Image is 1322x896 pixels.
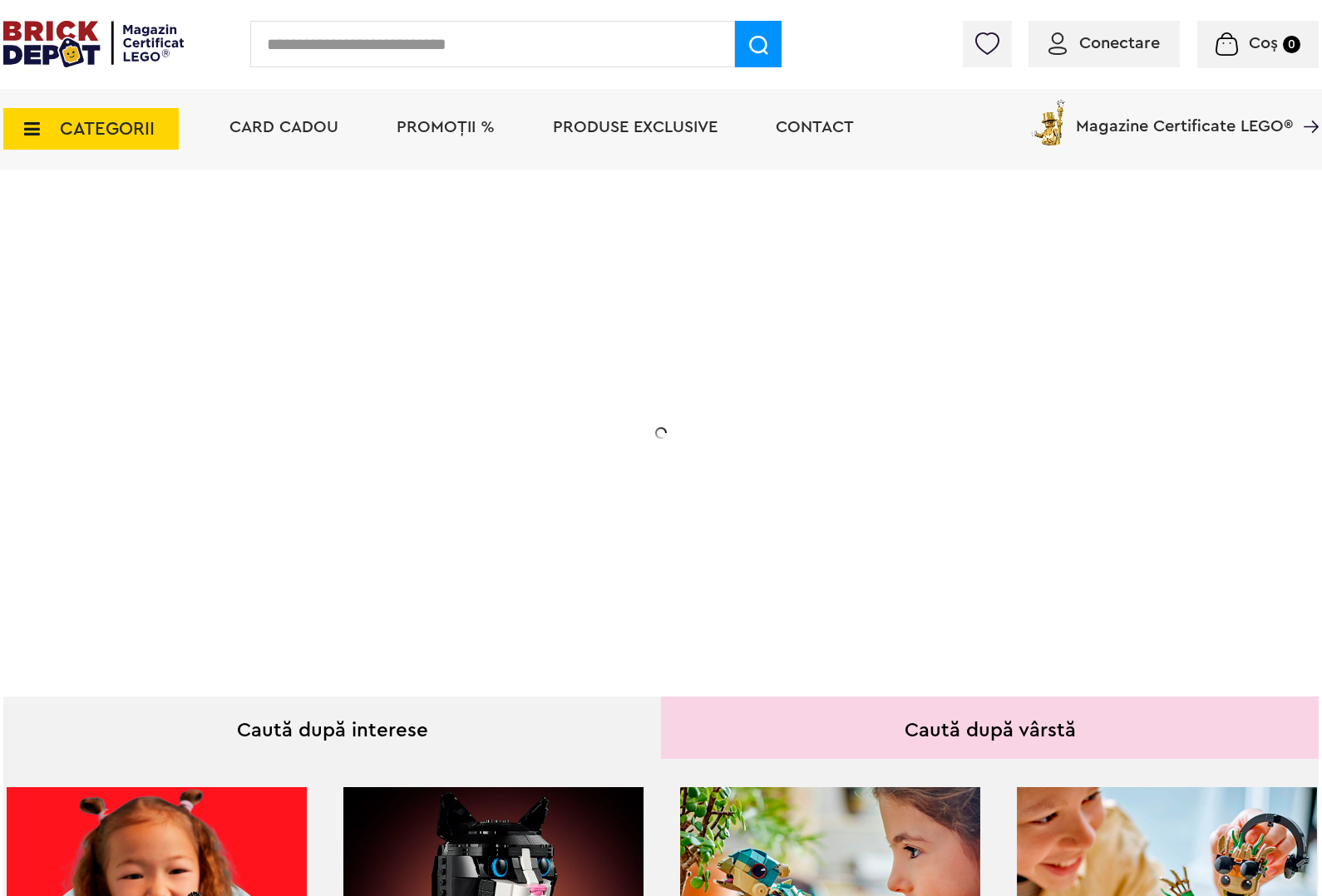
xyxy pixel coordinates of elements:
div: Caută după interese [3,697,661,759]
div: Explorează [121,519,454,539]
div: Caută după vârstă [661,697,1319,759]
small: 0 [1283,36,1300,53]
a: Conectare [1048,35,1160,52]
a: PROMOȚII % [397,119,495,135]
a: Contact [776,119,854,135]
a: Produse exclusive [553,119,718,135]
a: Card Cadou [229,119,338,135]
span: Coș [1249,35,1278,52]
a: Magazine Certificate LEGO® [1293,96,1319,113]
span: CATEGORII [60,120,155,138]
span: Conectare [1079,35,1160,52]
h1: 20% Reducere! [121,335,454,395]
span: Magazine Certificate LEGO® [1076,96,1293,135]
h2: La două seturi LEGO de adulți achiziționate din selecție! În perioada 12 - [DATE]! [121,411,454,481]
